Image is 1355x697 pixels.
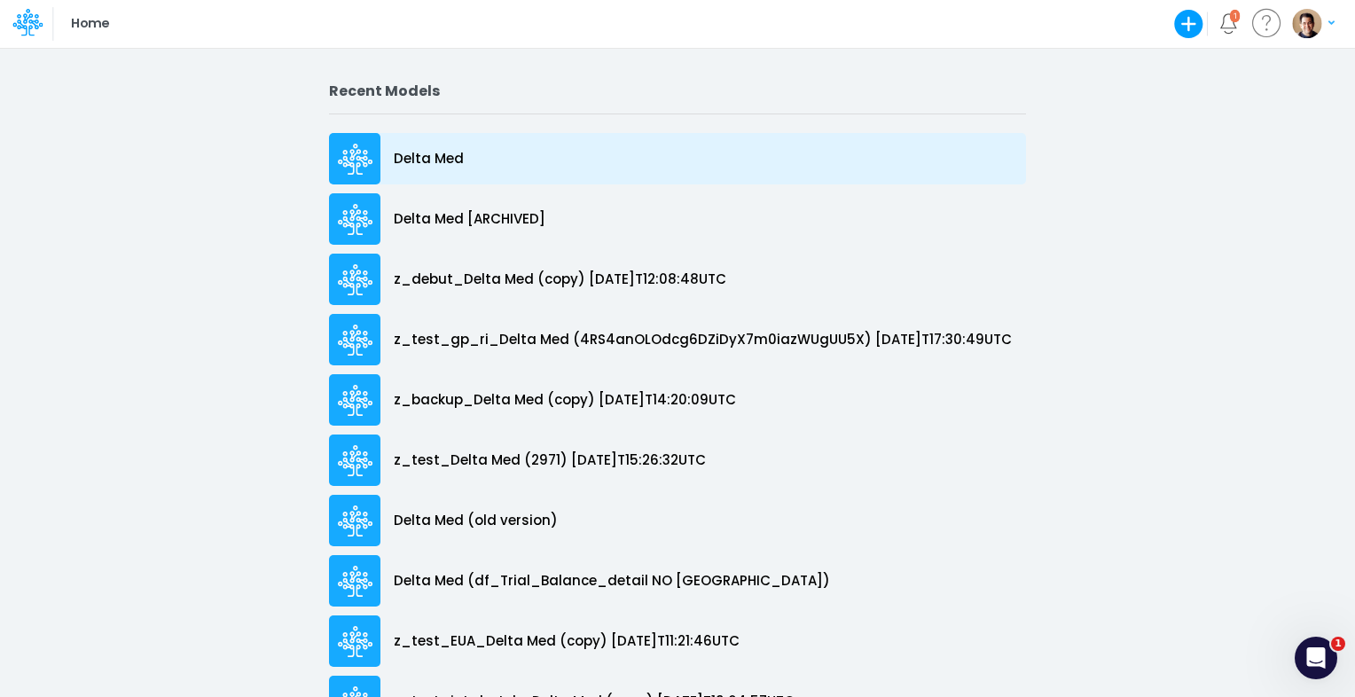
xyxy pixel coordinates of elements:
[394,330,1012,350] p: z_test_gp_ri_Delta Med (4RS4anOLOdcg6DZiDyX7m0iazWUgUU5X) [DATE]T17:30:49UTC
[329,129,1026,189] a: Delta Med
[329,551,1026,611] a: Delta Med (df_Trial_Balance_detail NO [GEOGRAPHIC_DATA])
[394,209,545,230] p: Delta Med [ARCHIVED]
[329,309,1026,370] a: z_test_gp_ri_Delta Med (4RS4anOLOdcg6DZiDyX7m0iazWUgUU5X) [DATE]T17:30:49UTC
[1331,637,1345,651] span: 1
[394,149,464,169] p: Delta Med
[329,370,1026,430] a: z_backup_Delta Med (copy) [DATE]T14:20:09UTC
[394,450,706,471] p: z_test_Delta Med (2971) [DATE]T15:26:32UTC
[329,249,1026,309] a: z_debut_Delta Med (copy) [DATE]T12:08:48UTC
[329,490,1026,551] a: Delta Med (old version)
[71,14,109,34] p: Home
[394,571,830,591] p: Delta Med (df_Trial_Balance_detail NO [GEOGRAPHIC_DATA])
[1295,637,1337,679] iframe: Intercom live chat
[394,631,740,652] p: z_test_EUA_Delta Med (copy) [DATE]T11:21:46UTC
[329,189,1026,249] a: Delta Med [ARCHIVED]
[1218,13,1239,34] a: Notifications
[329,82,1026,99] h2: Recent Models
[329,611,1026,671] a: z_test_EUA_Delta Med (copy) [DATE]T11:21:46UTC
[394,270,726,290] p: z_debut_Delta Med (copy) [DATE]T12:08:48UTC
[329,430,1026,490] a: z_test_Delta Med (2971) [DATE]T15:26:32UTC
[1234,12,1237,20] div: 1 unread items
[394,390,736,411] p: z_backup_Delta Med (copy) [DATE]T14:20:09UTC
[394,511,558,531] p: Delta Med (old version)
